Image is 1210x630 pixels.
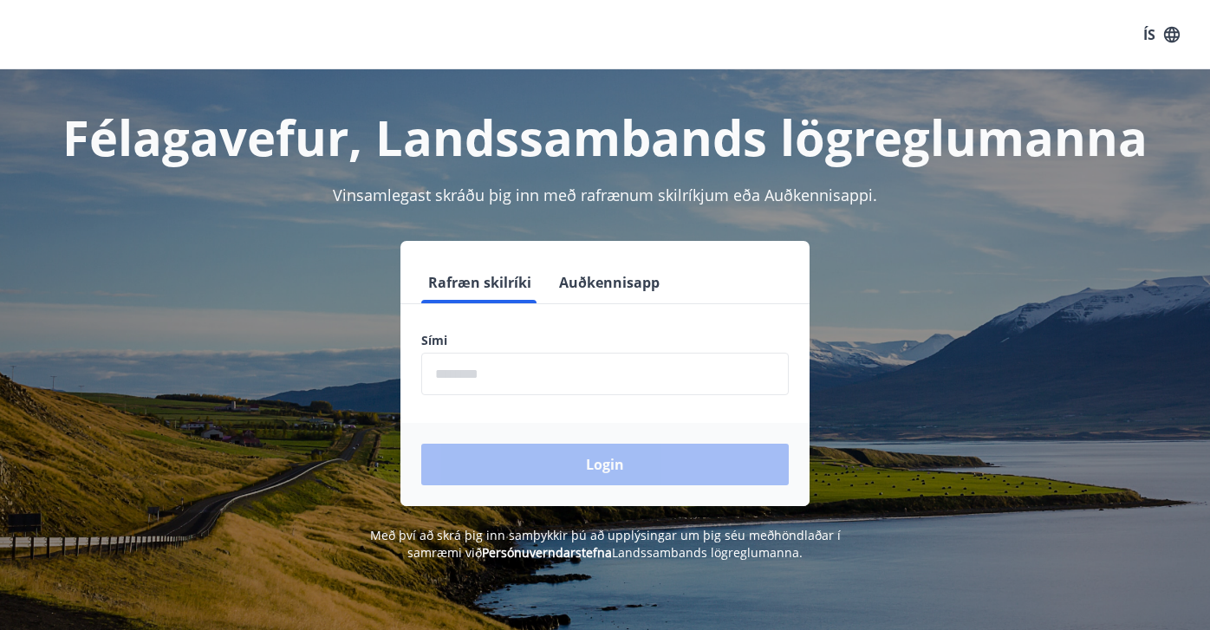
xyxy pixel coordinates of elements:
button: ÍS [1134,19,1189,50]
label: Sími [421,332,789,349]
span: Vinsamlegast skráðu þig inn með rafrænum skilríkjum eða Auðkennisappi. [333,185,877,205]
span: Með því að skrá þig inn samþykkir þú að upplýsingar um þig séu meðhöndlaðar í samræmi við Landssa... [370,527,841,561]
button: Rafræn skilríki [421,262,538,303]
a: Persónuverndarstefna [482,544,612,561]
button: Auðkennisapp [552,262,667,303]
h1: Félagavefur, Landssambands lögreglumanna [21,104,1189,170]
